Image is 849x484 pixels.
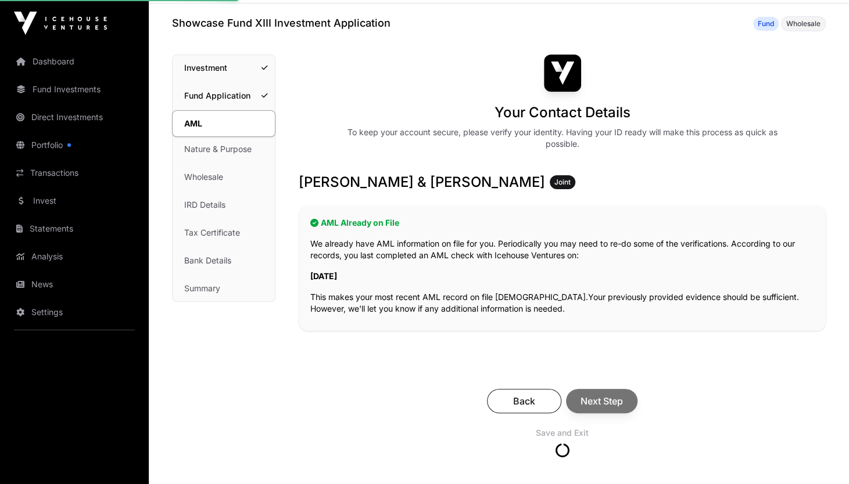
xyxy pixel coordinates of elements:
[173,55,275,81] a: Investment
[339,127,786,150] div: To keep your account secure, please verify your identity. Having your ID ready will make this pro...
[9,299,139,325] a: Settings
[791,428,849,484] iframe: Chat Widget
[9,272,139,297] a: News
[173,248,275,273] a: Bank Details
[310,217,814,229] h2: AML Already on File
[9,77,139,102] a: Fund Investments
[495,103,631,122] h1: Your Contact Details
[310,270,814,282] p: [DATE]
[173,83,275,109] a: Fund Application
[9,244,139,269] a: Analysis
[310,238,814,261] p: We already have AML information on file for you. Periodically you may need to re-do some of the v...
[487,389,561,413] button: Back
[786,19,821,28] span: Wholesale
[501,394,547,408] span: Back
[14,12,107,35] img: Icehouse Ventures Logo
[299,173,826,192] h3: [PERSON_NAME] & [PERSON_NAME]
[758,19,774,28] span: Fund
[9,216,139,241] a: Statements
[173,136,275,162] a: Nature & Purpose
[173,192,275,218] a: IRD Details
[172,15,391,31] h1: Showcase Fund XIII Investment Application
[554,178,571,187] span: Joint
[9,104,139,130] a: Direct Investments
[310,291,814,315] p: This makes your most recent AML record on file [DEMOGRAPHIC_DATA].
[173,164,275,190] a: Wholesale
[173,276,275,301] a: Summary
[9,49,139,74] a: Dashboard
[172,110,275,137] a: AML
[9,160,139,186] a: Transactions
[544,55,581,92] img: Showcase Fund XIII
[173,220,275,245] a: Tax Certificate
[9,132,139,158] a: Portfolio
[9,188,139,214] a: Invest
